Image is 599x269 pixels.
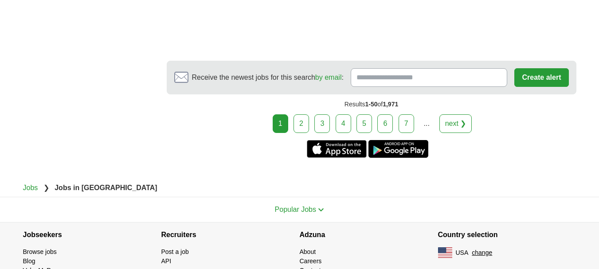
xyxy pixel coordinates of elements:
a: Jobs [23,184,38,191]
a: 3 [314,114,330,133]
span: 1-50 [365,101,377,108]
a: About [300,248,316,255]
span: USA [456,248,469,257]
a: 2 [294,114,309,133]
h4: Country selection [438,222,576,247]
div: Results of [167,94,576,114]
span: 1,971 [383,101,398,108]
a: by email [315,74,342,81]
a: Browse jobs [23,248,57,255]
a: 6 [377,114,393,133]
a: Post a job [161,248,189,255]
span: Popular Jobs [275,206,316,213]
a: Get the iPhone app [307,140,367,158]
button: change [472,248,492,257]
a: 4 [336,114,351,133]
span: Receive the newest jobs for this search : [192,72,344,83]
strong: Jobs in [GEOGRAPHIC_DATA] [55,184,157,191]
img: US flag [438,247,452,258]
button: Create alert [514,68,568,87]
span: ❯ [43,184,49,191]
div: 1 [273,114,288,133]
a: next ❯ [439,114,472,133]
div: ... [418,115,435,133]
a: Careers [300,257,322,265]
img: toggle icon [318,208,324,212]
a: 7 [399,114,414,133]
a: API [161,257,172,265]
a: Get the Android app [368,140,428,158]
a: Blog [23,257,35,265]
a: 5 [356,114,372,133]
